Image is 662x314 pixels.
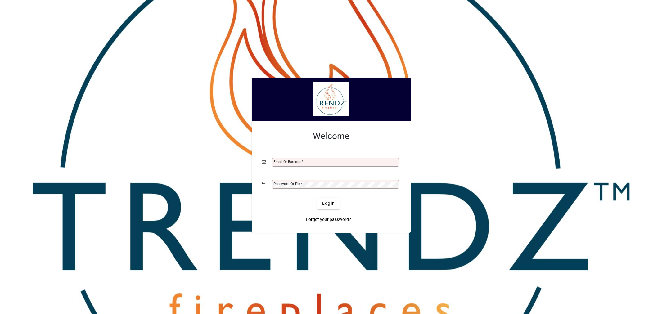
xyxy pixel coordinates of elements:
[273,159,301,164] mat-label: Email or Barcode
[304,214,354,225] a: Forgot your password?
[317,198,340,209] button: Login
[273,182,300,186] mat-label: Password or Pin
[322,200,335,207] span: Login
[262,131,401,141] h2: Welcome
[306,216,351,223] span: Forgot your password?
